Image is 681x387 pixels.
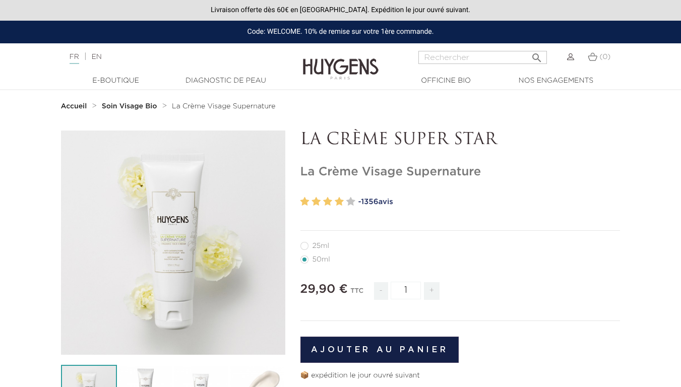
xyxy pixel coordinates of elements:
[300,131,621,150] p: LA CRÈME SUPER STAR
[374,282,388,300] span: -
[102,102,160,110] a: Soin Visage Bio
[300,370,621,381] p: 📦 expédition le jour ouvré suivant
[300,165,621,179] h1: La Crème Visage Supernature
[172,102,275,110] a: La Crème Visage Supernature
[300,195,309,209] label: 1
[506,76,606,86] a: Nos engagements
[323,195,332,209] label: 3
[61,103,87,110] strong: Accueil
[312,195,321,209] label: 2
[91,53,101,60] a: EN
[300,242,342,250] label: 25ml
[300,283,348,295] span: 29,90 €
[358,195,621,210] a: -1356avis
[66,76,166,86] a: E-Boutique
[65,51,276,63] div: |
[303,42,379,81] img: Huygens
[172,103,275,110] span: La Crème Visage Supernature
[300,337,459,363] button: Ajouter au panier
[175,76,276,86] a: Diagnostic de peau
[335,195,344,209] label: 4
[102,103,157,110] strong: Soin Visage Bio
[350,280,363,307] div: TTC
[300,255,342,264] label: 50ml
[70,53,79,64] a: FR
[528,48,546,61] button: 
[361,198,378,206] span: 1356
[61,102,89,110] a: Accueil
[599,53,610,60] span: (0)
[531,49,543,61] i: 
[346,195,355,209] label: 5
[418,51,547,64] input: Rechercher
[396,76,497,86] a: Officine Bio
[391,282,421,299] input: Quantité
[424,282,440,300] span: +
